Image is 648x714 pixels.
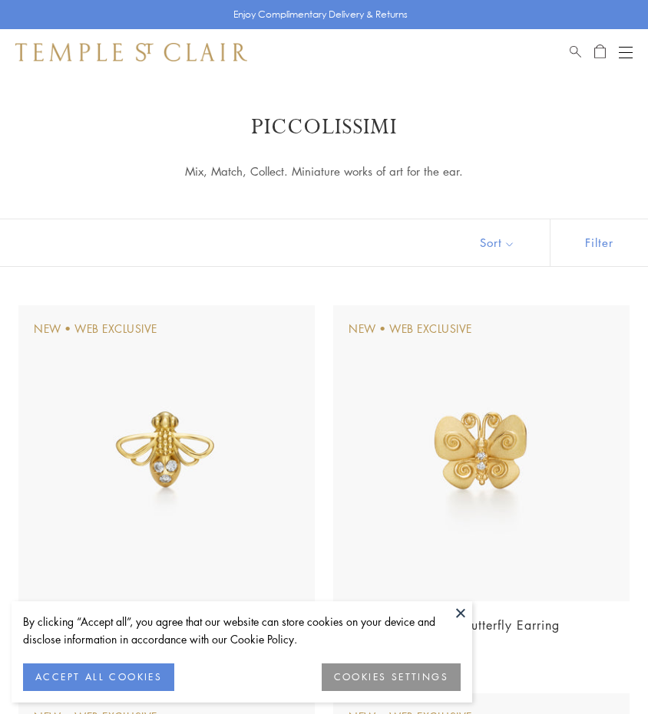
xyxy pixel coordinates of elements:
button: COOKIES SETTINGS [322,663,461,691]
a: 18K Mini Butterfly Earring [403,617,560,633]
a: Search [570,43,581,61]
h1: Piccolissimi [38,114,610,141]
button: Open navigation [619,43,633,61]
a: Open Shopping Bag [594,43,606,61]
button: Show sort by [445,219,550,266]
div: New • Web Exclusive [349,321,472,337]
img: E18102-MINIBFLY [333,305,630,601]
p: Enjoy Complimentary Delivery & Returns [233,7,408,22]
button: Show filters [550,219,648,266]
div: By clicking “Accept all”, you agree that our website can store cookies on your device and disclos... [23,613,461,648]
button: ACCEPT ALL COOKIES [23,663,174,691]
p: Mix, Match, Collect. Miniature works of art for the ear. [121,162,527,181]
img: Temple St. Clair [15,43,247,61]
img: E18101-MINIBEE [18,305,315,601]
div: New • Web Exclusive [34,321,157,337]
